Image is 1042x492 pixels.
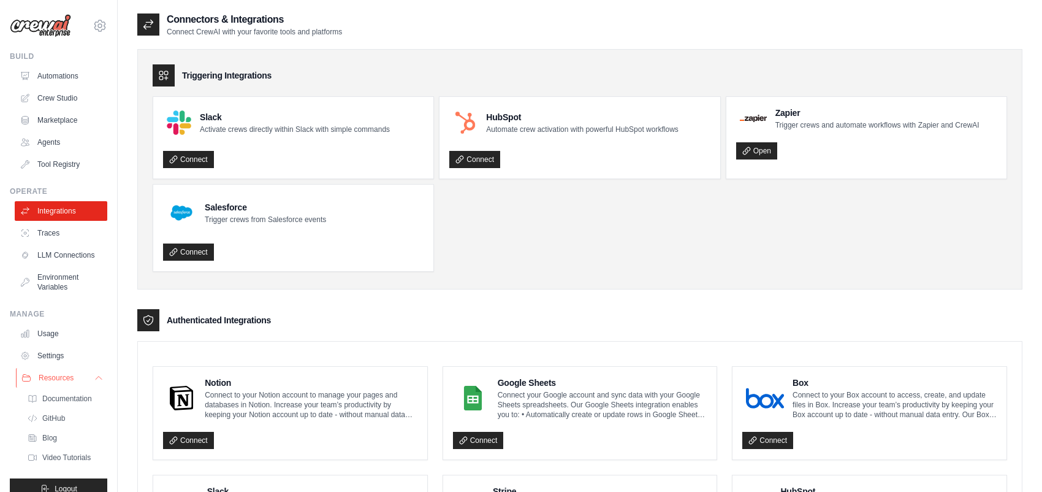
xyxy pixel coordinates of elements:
p: Connect your Google account and sync data with your Google Sheets spreadsheets. Our Google Sheets... [498,390,707,420]
h4: Google Sheets [498,377,707,389]
a: Video Tutorials [22,449,107,466]
a: LLM Connections [15,245,107,265]
img: Box Logo [746,386,784,410]
div: Build [10,52,107,61]
a: Connect [163,151,214,168]
h3: Authenticated Integrations [167,314,271,326]
h4: HubSpot [486,111,678,123]
p: Connect to your Notion account to manage your pages and databases in Notion. Increase your team’s... [205,390,417,420]
a: Traces [15,223,107,243]
a: Automations [15,66,107,86]
a: Documentation [22,390,107,407]
h4: Box [793,377,997,389]
a: Settings [15,346,107,366]
h2: Connectors & Integrations [167,12,342,27]
h4: Zapier [775,107,979,119]
p: Trigger crews and automate workflows with Zapier and CrewAI [775,120,979,130]
p: Automate crew activation with powerful HubSpot workflows [486,125,678,134]
img: Zapier Logo [740,115,767,122]
span: Resources [39,373,74,383]
img: Slack Logo [167,110,191,135]
a: GitHub [22,410,107,427]
a: Connect [453,432,504,449]
img: Salesforce Logo [167,198,196,228]
a: Connect [163,432,214,449]
a: Crew Studio [15,88,107,108]
div: Operate [10,186,107,196]
a: Tool Registry [15,155,107,174]
img: HubSpot Logo [453,110,477,135]
img: Notion Logo [167,386,196,410]
a: Open [736,142,777,160]
p: Connect CrewAI with your favorite tools and platforms [167,27,342,37]
p: Trigger crews from Salesforce events [205,215,326,225]
span: Blog [42,433,57,443]
a: Marketplace [15,110,107,130]
div: Manage [10,309,107,319]
img: Google Sheets Logo [457,386,489,410]
h4: Notion [205,377,417,389]
p: Connect to your Box account to access, create, and update files in Box. Increase your team’s prod... [793,390,997,420]
a: Connect [449,151,500,168]
span: Documentation [42,394,92,404]
a: Connect [163,244,214,261]
h4: Salesforce [205,201,326,213]
a: Usage [15,324,107,344]
a: Integrations [15,201,107,221]
h4: Slack [200,111,390,123]
span: Video Tutorials [42,453,91,463]
button: Resources [16,368,108,388]
a: Blog [22,429,107,447]
h3: Triggering Integrations [182,69,272,82]
a: Connect [742,432,793,449]
a: Agents [15,133,107,152]
img: Logo [10,14,71,37]
p: Activate crews directly within Slack with simple commands [200,125,390,134]
a: Environment Variables [15,267,107,297]
span: GitHub [42,413,65,423]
